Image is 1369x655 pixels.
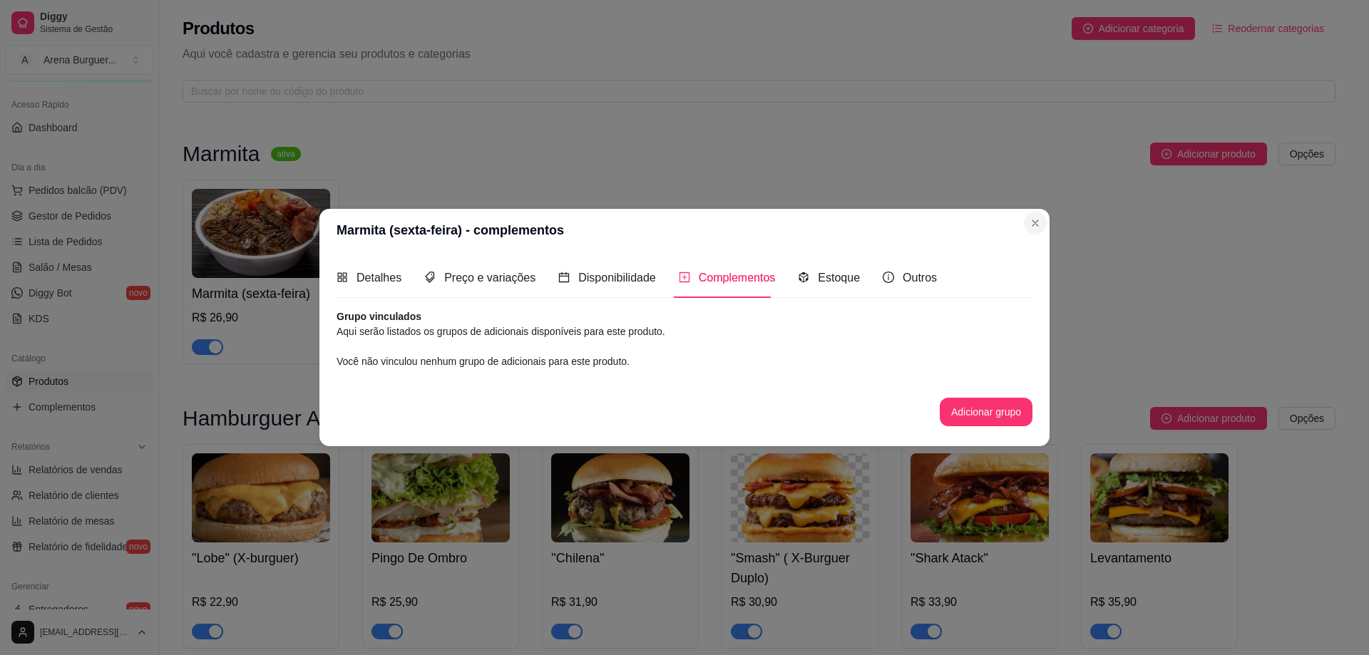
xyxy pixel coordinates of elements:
[337,324,1032,339] article: Aqui serão listados os grupos de adicionais disponíveis para este produto.
[578,272,656,284] span: Disponibilidade
[903,272,937,284] span: Outros
[940,398,1032,426] button: Adicionar grupo
[699,272,776,284] span: Complementos
[337,272,348,283] span: appstore
[319,209,1050,252] header: Marmita (sexta-feira) - complementos
[337,309,1032,324] article: Grupo vinculados
[1024,212,1047,234] button: Close
[558,272,570,283] span: calendar
[357,272,401,284] span: Detalhes
[798,272,809,283] span: code-sandbox
[444,272,535,284] span: Preço e variações
[883,272,894,283] span: info-circle
[337,356,630,367] span: Você não vinculou nenhum grupo de adicionais para este produto.
[679,272,690,283] span: plus-square
[818,272,860,284] span: Estoque
[424,272,436,283] span: tags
